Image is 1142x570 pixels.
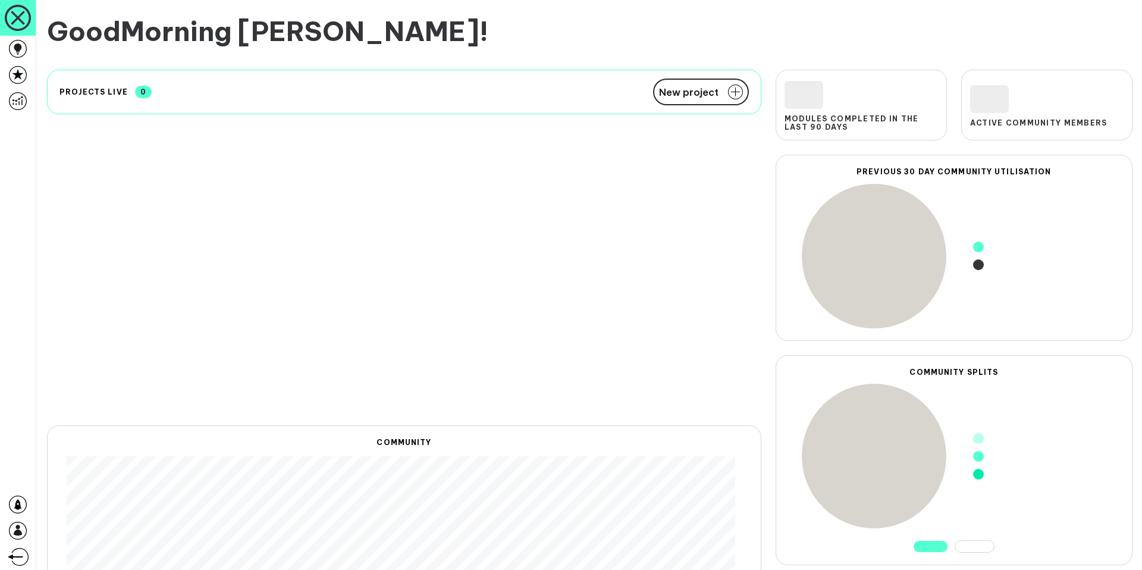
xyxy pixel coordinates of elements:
button: ethnicity [955,540,994,553]
span: Modules completed in the last 90 days [785,115,938,131]
h2: Community Splits [787,368,1121,377]
span: [PERSON_NAME] ! [237,14,488,48]
button: New project [653,79,749,105]
span: New project [659,87,719,97]
h2: Community [67,438,742,447]
button: gender [914,541,948,552]
h2: Projects live [59,87,128,96]
span: 0 [135,86,152,98]
span: Active Community Members [970,119,1108,127]
h2: Previous 30 day Community Utilisation [787,167,1121,176]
